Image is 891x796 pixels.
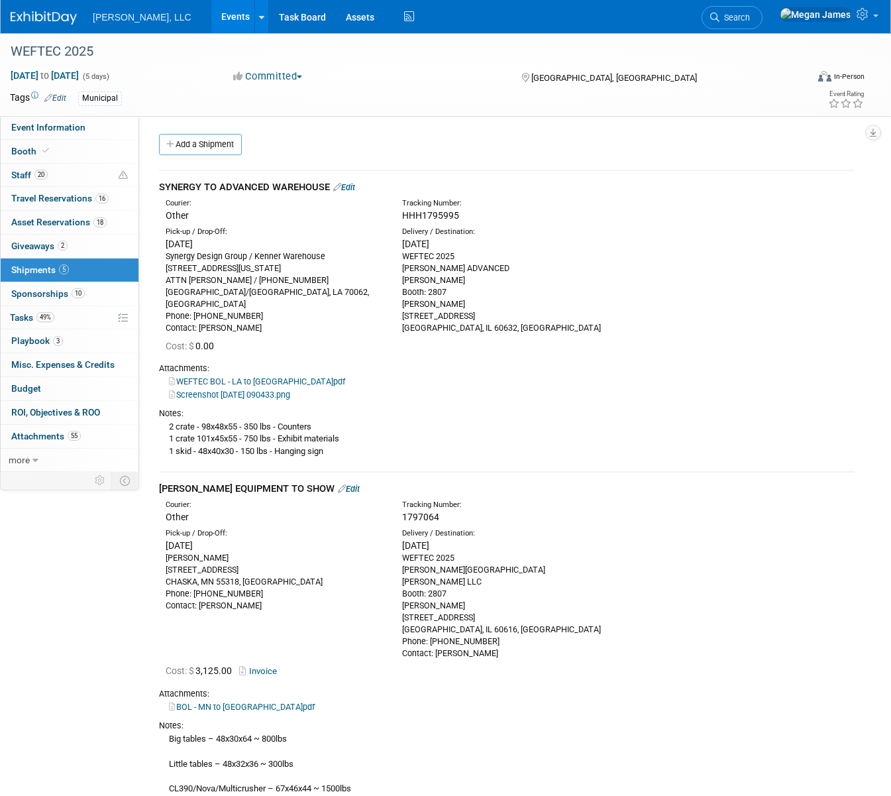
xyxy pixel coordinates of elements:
a: Attachments55 [1,425,138,448]
td: Personalize Event Tab Strip [89,472,112,489]
a: Shipments5 [1,258,138,282]
img: ExhibitDay [11,11,77,25]
a: Event Information [1,116,138,139]
span: Giveaways [11,241,68,251]
div: Synergy Design Group / Kenner Warehouse [STREET_ADDRESS][US_STATE] ATTN [PERSON_NAME] / [PHONE_NU... [166,251,382,334]
div: Notes: [159,720,855,732]
span: Budget [11,383,41,394]
div: WEFTEC 2025 [6,40,792,64]
a: Add a Shipment [159,134,242,155]
a: Playbook3 [1,329,138,353]
div: Courier: [166,198,382,209]
a: Giveaways2 [1,235,138,258]
div: [DATE] [166,539,382,552]
div: WEFTEC 2025 [PERSON_NAME] ADVANCED [PERSON_NAME] Booth: 2807 [PERSON_NAME] [STREET_ADDRESS] [GEOG... [402,251,619,334]
span: HHH1795995 [402,210,459,221]
a: Asset Reservations18 [1,211,138,234]
span: Playbook [11,335,63,346]
a: Tasks49% [1,306,138,329]
span: 0.00 [166,341,219,351]
span: 49% [36,312,54,322]
div: Delivery / Destination: [402,227,619,237]
div: Pick-up / Drop-Off: [166,528,382,539]
span: Sponsorships [11,288,85,299]
div: Attachments: [159,688,855,700]
span: [GEOGRAPHIC_DATA], [GEOGRAPHIC_DATA] [531,73,697,83]
div: 2 crate - 98x48x55 - 350 lbs - Counters 1 crate 101x45x55 - 750 lbs - Exhibit materials 1 skid - ... [159,420,855,458]
span: (5 days) [81,72,109,81]
a: Edit [338,484,360,494]
span: Event Information [11,122,85,133]
div: [DATE] [402,539,619,552]
div: Attachments: [159,363,855,374]
span: [PERSON_NAME], LLC [93,12,191,23]
div: Notes: [159,408,855,420]
span: to [38,70,51,81]
div: Other [166,209,382,222]
div: Pick-up / Drop-Off: [166,227,382,237]
span: 1797064 [402,512,439,522]
span: ROI, Objectives & ROO [11,407,100,418]
span: Asset Reservations [11,217,107,227]
span: Potential Scheduling Conflict -- at least one attendee is tagged in another overlapping event. [119,170,128,182]
a: Search [702,6,762,29]
a: WEFTEC BOL - LA to [GEOGRAPHIC_DATA]pdf [169,376,345,386]
td: Tags [10,91,66,106]
button: Committed [229,70,307,84]
a: Edit [333,182,355,192]
span: [DATE] [DATE] [10,70,79,82]
span: 5 [59,264,69,274]
a: Screenshot [DATE] 090433.png [169,390,290,400]
a: ROI, Objectives & ROO [1,401,138,424]
div: In-Person [833,72,865,82]
div: Other [166,510,382,524]
span: Misc. Expenses & Credits [11,359,115,370]
img: Format-Inperson.png [818,71,831,82]
span: Shipments [11,264,69,275]
div: [PERSON_NAME] [STREET_ADDRESS] CHASKA, MN 55318, [GEOGRAPHIC_DATA] Phone: [PHONE_NUMBER] Contact:... [166,552,382,612]
div: Courier: [166,500,382,510]
a: Invoice [239,666,282,676]
a: Edit [44,93,66,103]
a: Misc. Expenses & Credits [1,353,138,376]
span: Cost: $ [166,665,195,676]
div: Event Format [739,69,865,89]
span: more [9,455,30,465]
span: 55 [68,431,81,441]
span: 20 [34,170,48,180]
span: Staff [11,170,48,180]
div: Event Rating [828,91,864,97]
span: Search [719,13,750,23]
a: more [1,449,138,472]
div: SYNERGY TO ADVANCED WAREHOUSE [159,180,855,194]
div: Municipal [78,91,122,105]
a: BOL - MN to [GEOGRAPHIC_DATA]pdf [169,702,315,712]
span: 3,125.00 [166,665,237,676]
div: Tracking Number: [402,500,678,510]
span: Travel Reservations [11,193,109,203]
span: Booth [11,146,52,156]
span: Cost: $ [166,341,195,351]
span: 2 [58,241,68,251]
div: [DATE] [402,237,619,251]
a: Staff20 [1,164,138,187]
a: Budget [1,377,138,400]
img: Megan James [780,7,851,22]
span: 18 [93,217,107,227]
i: Booth reservation complete [42,147,49,154]
div: Delivery / Destination: [402,528,619,539]
span: 3 [53,336,63,346]
div: [PERSON_NAME] EQUIPMENT TO SHOW [159,482,855,496]
span: Tasks [10,312,54,323]
a: Travel Reservations16 [1,187,138,210]
td: Toggle Event Tabs [112,472,139,489]
div: Tracking Number: [402,198,678,209]
div: [DATE] [166,237,382,251]
div: WEFTEC 2025 [PERSON_NAME][GEOGRAPHIC_DATA] [PERSON_NAME] LLC Booth: 2807 [PERSON_NAME] [STREET_AD... [402,552,619,659]
span: 16 [95,194,109,203]
a: Sponsorships10 [1,282,138,306]
a: Booth [1,140,138,163]
span: Attachments [11,431,81,441]
span: 10 [72,288,85,298]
